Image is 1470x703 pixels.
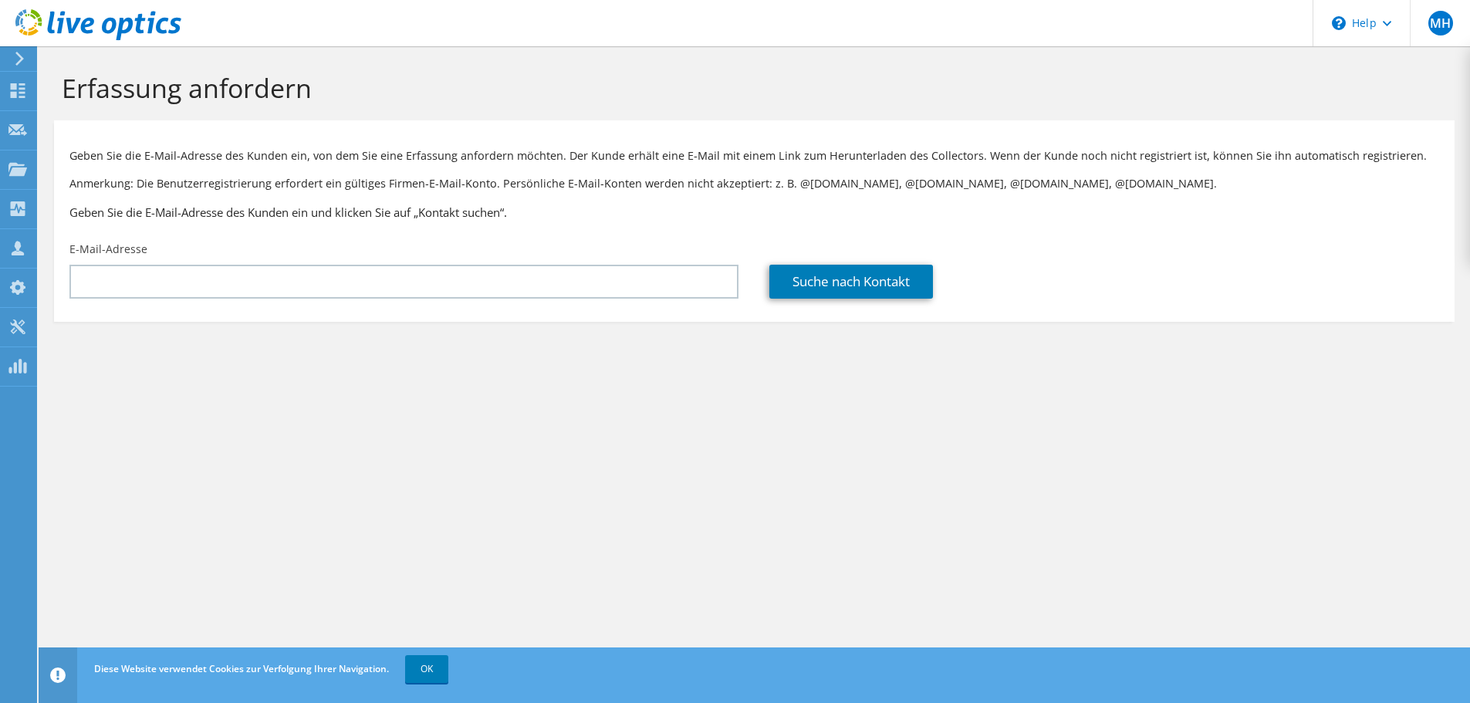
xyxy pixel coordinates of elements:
[405,655,448,683] a: OK
[69,175,1439,192] p: Anmerkung: Die Benutzerregistrierung erfordert ein gültiges Firmen-E-Mail-Konto. Persönliche E-Ma...
[69,204,1439,221] h3: Geben Sie die E-Mail-Adresse des Kunden ein und klicken Sie auf „Kontakt suchen“.
[62,72,1439,104] h1: Erfassung anfordern
[69,242,147,257] label: E-Mail-Adresse
[69,147,1439,164] p: Geben Sie die E-Mail-Adresse des Kunden ein, von dem Sie eine Erfassung anfordern möchten. Der Ku...
[1428,11,1453,35] span: MH
[94,662,389,675] span: Diese Website verwendet Cookies zur Verfolgung Ihrer Navigation.
[1332,16,1346,30] svg: \n
[769,265,933,299] a: Suche nach Kontakt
